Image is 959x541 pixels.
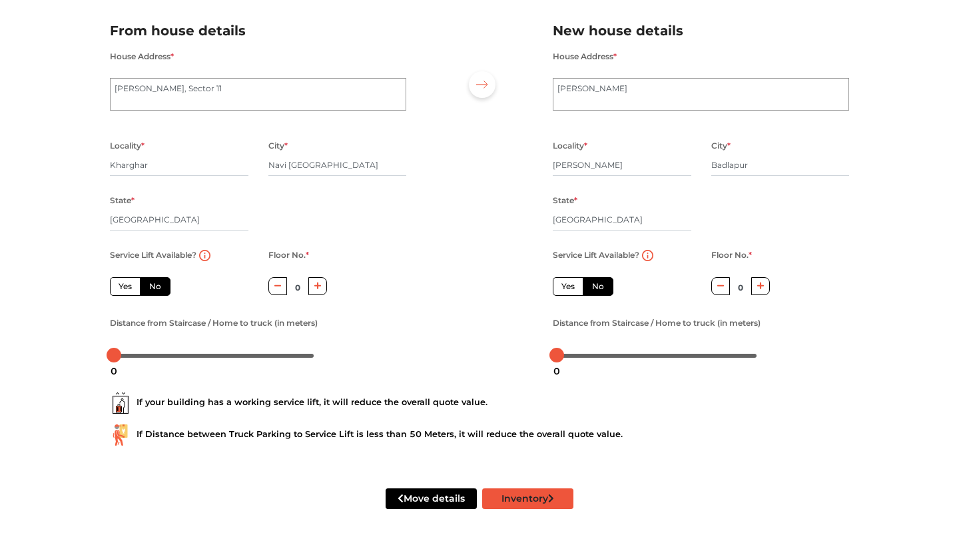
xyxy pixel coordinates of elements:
h2: New house details [553,20,849,42]
div: 0 [548,360,565,382]
label: State [110,192,135,209]
label: Yes [553,277,583,296]
label: Distance from Staircase / Home to truck (in meters) [553,314,761,332]
img: ... [110,392,131,414]
label: Locality [553,137,587,155]
label: Distance from Staircase / Home to truck (in meters) [110,314,318,332]
label: Service Lift Available? [553,247,639,264]
label: Yes [110,277,141,296]
button: Inventory [482,488,573,509]
label: City [268,137,288,155]
img: ... [110,424,131,446]
label: Service Lift Available? [110,247,196,264]
label: Floor No. [268,247,309,264]
div: 0 [105,360,123,382]
label: No [140,277,170,296]
div: If your building has a working service lift, it will reduce the overall quote value. [110,392,849,414]
button: Move details [386,488,477,509]
label: State [553,192,577,209]
label: House Address [553,48,617,65]
label: Floor No. [711,247,752,264]
div: If Distance between Truck Parking to Service Lift is less than 50 Meters, it will reduce the over... [110,424,849,446]
label: House Address [110,48,174,65]
label: No [583,277,613,296]
textarea: [PERSON_NAME] [553,78,849,111]
label: City [711,137,731,155]
label: Locality [110,137,145,155]
h2: From house details [110,20,406,42]
textarea: [PERSON_NAME], Sector 11 [110,78,406,111]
